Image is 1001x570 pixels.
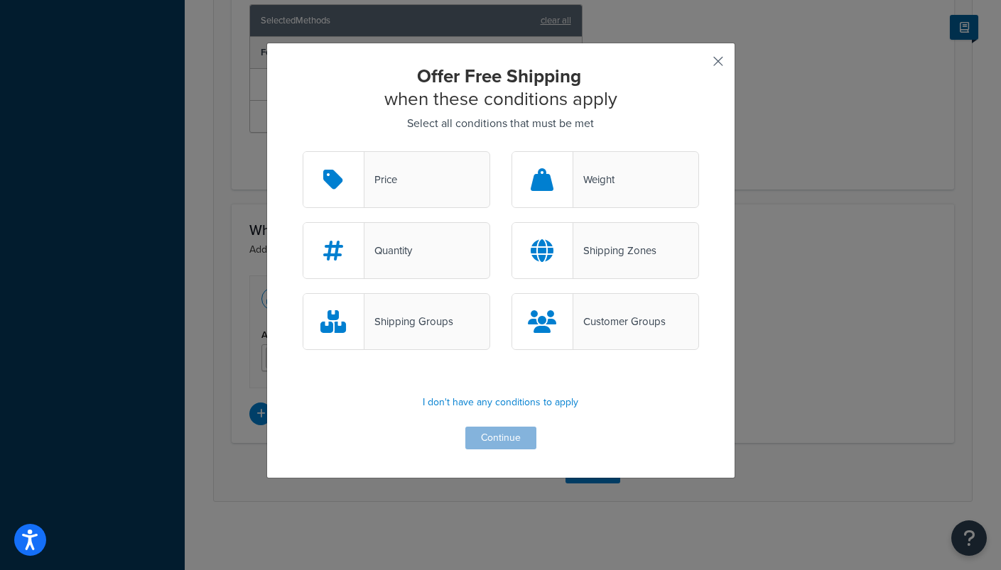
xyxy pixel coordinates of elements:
[573,241,656,261] div: Shipping Zones
[364,170,397,190] div: Price
[303,114,699,133] p: Select all conditions that must be met
[417,62,581,89] strong: Offer Free Shipping
[364,241,412,261] div: Quantity
[364,312,453,331] div: Shipping Groups
[303,65,699,110] h2: when these conditions apply
[573,312,666,331] div: Customer Groups
[573,170,615,190] div: Weight
[303,393,699,412] p: I don't have any conditions to apply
